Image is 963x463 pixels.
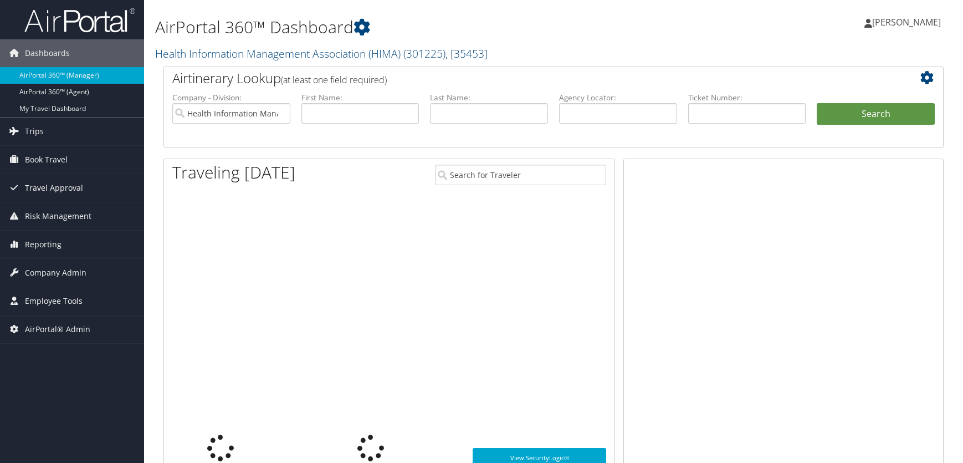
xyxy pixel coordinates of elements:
label: Company - Division: [172,92,290,103]
span: (at least one field required) [281,74,387,86]
label: First Name: [301,92,419,103]
span: Trips [25,118,44,145]
span: Reporting [25,231,62,258]
button: Search [817,103,935,125]
span: AirPortal® Admin [25,316,90,343]
span: [PERSON_NAME] [872,16,941,28]
span: Travel Approval [25,174,83,202]
span: Company Admin [25,259,86,287]
label: Ticket Number: [688,92,806,103]
span: Risk Management [25,202,91,230]
input: Search for Traveler [435,165,606,185]
h1: Traveling [DATE] [172,161,295,184]
span: Book Travel [25,146,68,174]
label: Last Name: [430,92,548,103]
span: Dashboards [25,39,70,67]
h1: AirPortal 360™ Dashboard [155,16,687,39]
span: ( 301225 ) [403,46,445,61]
a: Health Information Management Association (HIMA) [155,46,488,61]
label: Agency Locator: [559,92,677,103]
span: , [ 35453 ] [445,46,488,61]
img: airportal-logo.png [24,7,135,33]
h2: Airtinerary Lookup [172,69,870,88]
span: Employee Tools [25,287,83,315]
a: [PERSON_NAME] [864,6,952,39]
